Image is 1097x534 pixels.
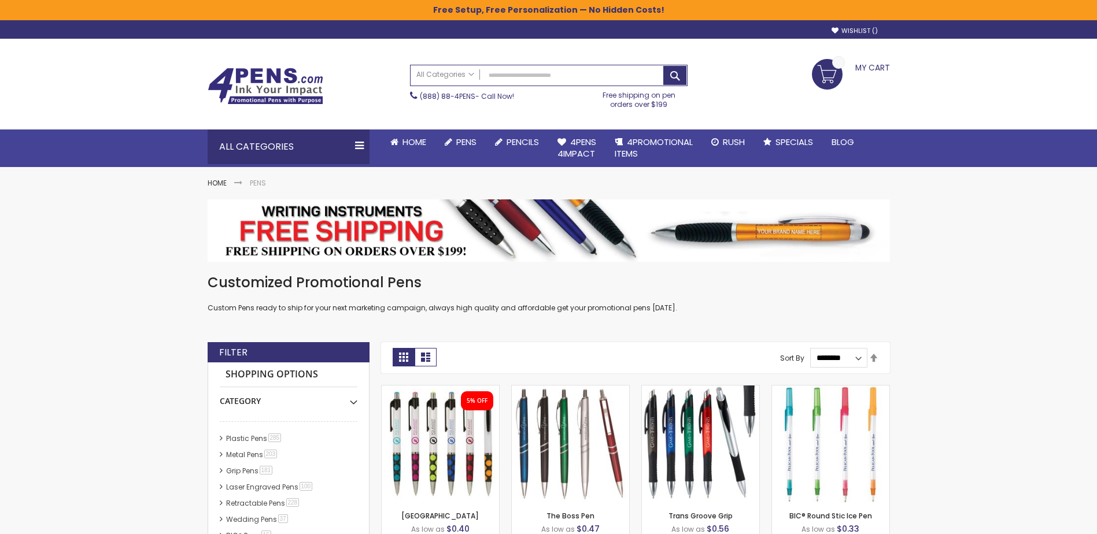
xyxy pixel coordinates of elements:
div: 5% OFF [467,397,487,405]
img: 4Pens Custom Pens and Promotional Products [208,68,323,105]
a: Laser Engraved Pens100 [223,482,317,492]
a: (888) 88-4PENS [420,91,475,101]
img: Pens [208,199,890,262]
a: Plastic Pens285 [223,433,286,443]
span: 4Pens 4impact [557,136,596,160]
span: Pens [456,136,477,148]
div: Free shipping on pen orders over $199 [590,86,688,109]
span: 181 [260,466,273,474]
span: As low as [671,524,705,534]
span: 4PROMOTIONAL ITEMS [615,136,693,160]
img: The Boss Pen [512,385,629,503]
strong: Filter [219,346,248,359]
a: Retractable Pens228 [223,498,304,508]
a: Pens [435,129,486,155]
span: Specials [775,136,813,148]
span: As low as [411,524,445,534]
span: As low as [541,524,575,534]
span: 203 [264,450,278,458]
span: 37 [278,514,288,523]
span: Blog [832,136,854,148]
img: New Orleans Pen [382,385,499,503]
span: Rush [723,136,745,148]
img: Trans Groove Grip [642,385,759,503]
a: 4Pens4impact [548,129,605,167]
a: BIC® Round Stic Ice Pen [789,511,872,521]
a: The Boss Pen [546,511,594,521]
a: Specials [754,129,822,155]
a: Pencils [486,129,548,155]
span: 100 [300,482,313,491]
a: Home [381,129,435,155]
a: The Boss Pen [512,385,629,395]
a: Trans Groove Grip [642,385,759,395]
span: - Call Now! [420,91,514,101]
a: Blog [822,129,863,155]
a: Wedding Pens37 [223,514,292,524]
a: All Categories [411,65,480,84]
a: Rush [702,129,754,155]
a: Grip Pens181 [223,466,277,476]
div: All Categories [208,129,370,164]
a: Metal Pens203 [223,450,282,459]
span: 228 [286,498,300,507]
span: Home [402,136,426,148]
strong: Pens [250,178,266,188]
span: As low as [801,524,835,534]
a: New Orleans Pen [382,385,499,395]
a: 4PROMOTIONALITEMS [605,129,702,167]
a: Wishlist [832,27,878,35]
strong: Grid [393,348,415,366]
strong: Shopping Options [220,362,357,387]
div: Category [220,387,357,407]
a: Trans Groove Grip [668,511,733,521]
h1: Customized Promotional Pens [208,273,890,292]
span: 285 [268,433,282,442]
a: BIC® Round Stic Ice Pen [772,385,889,395]
div: Custom Pens ready to ship for your next marketing campaign, always high quality and affordable ge... [208,273,890,313]
span: Pencils [507,136,539,148]
label: Sort By [780,353,804,362]
img: BIC® Round Stic Ice Pen [772,385,889,503]
a: [GEOGRAPHIC_DATA] [401,511,479,521]
a: Home [208,178,227,188]
span: All Categories [416,70,474,79]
